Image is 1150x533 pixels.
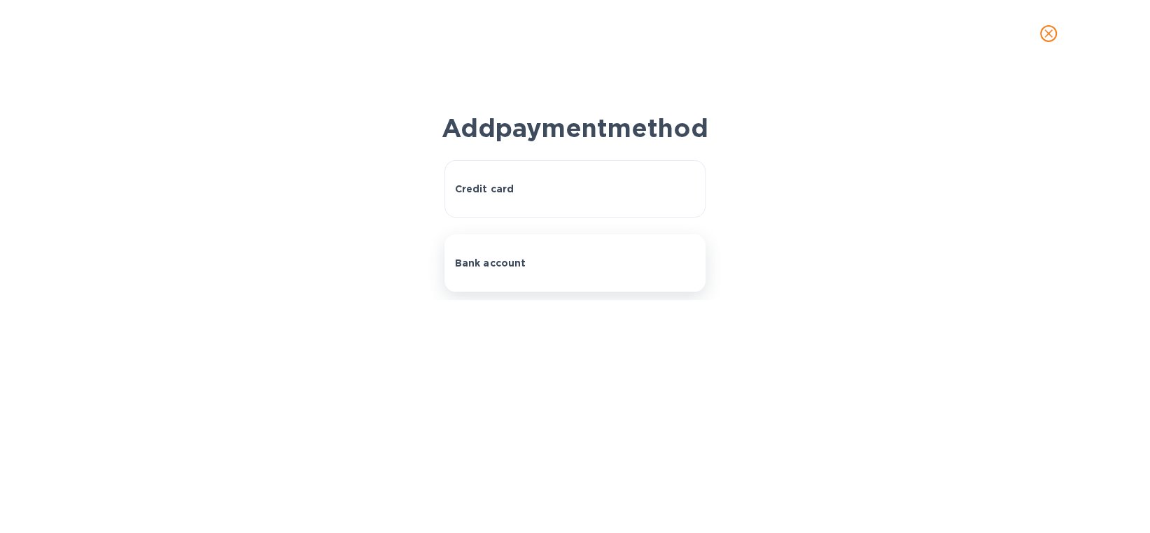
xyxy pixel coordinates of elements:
[442,113,708,143] b: Add payment method
[444,160,706,218] button: Credit card
[1032,17,1065,50] button: close
[444,234,706,292] button: Bank account
[455,256,526,270] p: Bank account
[836,22,1150,533] iframe: Chat Widget
[455,182,514,196] p: Credit card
